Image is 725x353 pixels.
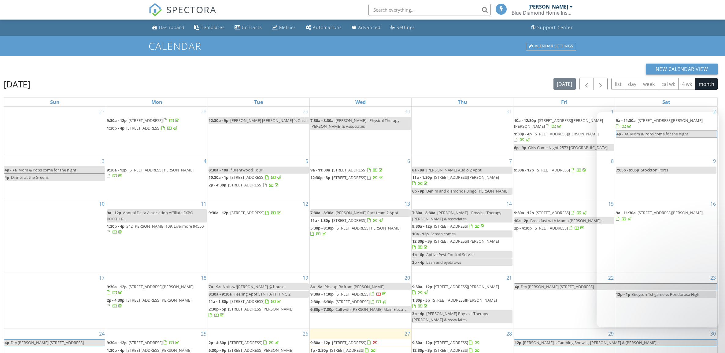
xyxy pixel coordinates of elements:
span: 10a - 12p [412,231,429,237]
a: Metrics [269,22,298,33]
a: Saturday [661,98,671,106]
span: 7:30a - 8:30a [412,210,435,215]
a: 10:30a - 1p [STREET_ADDRESS] [209,174,309,181]
td: Go to August 7, 2025 [412,156,513,199]
a: 2:30p - 5p [STREET_ADDRESS][PERSON_NAME] [209,306,309,319]
span: 5:30p - 8:30p [310,225,334,231]
button: month [695,78,718,90]
a: 2p - 4:30p [STREET_ADDRESS] [209,182,280,188]
a: Tuesday [253,98,264,106]
span: 7a - 9a [209,284,221,289]
h1: Calendar [149,41,577,51]
a: 1p - 3:30p [STREET_ADDRESS] [310,347,376,353]
span: 12:30p - 3p [412,347,432,353]
img: The Best Home Inspection Software - Spectora [149,3,162,17]
span: [STREET_ADDRESS][PERSON_NAME] [128,167,194,173]
a: 9:30a - 1:30p [STREET_ADDRESS] [310,291,411,298]
span: 9a - 12p [107,210,121,215]
a: Go to August 3, 2025 [101,156,106,166]
span: 9:30a - 12p [107,340,127,345]
span: 8a - 9a [310,284,323,289]
span: [PERSON_NAME] - Physical Therapy [PERSON_NAME] & Associates [310,118,399,129]
a: Friday [560,98,569,106]
span: Girls Game Night 2573 [GEOGRAPHIC_DATA] [528,145,608,150]
input: Search everything... [368,4,491,16]
a: 5:30p - 8:30p [STREET_ADDRESS][PERSON_NAME] [310,225,411,238]
a: 9:30a - 12p [STREET_ADDRESS] [514,210,587,215]
a: 9:30a - 12p [STREET_ADDRESS] [107,339,207,347]
button: list [611,78,625,90]
span: 12:30p - 3p [412,238,432,244]
span: 1p - 6p [412,252,424,257]
a: Go to August 18, 2025 [200,273,208,283]
button: 4 wk [678,78,695,90]
a: Go to August 27, 2025 [403,329,411,339]
span: 3p - 4p [412,259,424,265]
span: 1:30p - 4p [514,131,532,137]
span: [PERSON_NAME] [PERSON_NAME] 's Oasis [230,118,307,123]
td: Go to August 20, 2025 [309,273,411,329]
span: 6:30p - 7:30p [310,307,334,312]
a: 12:30p - 3p [STREET_ADDRESS] [412,347,480,353]
span: [STREET_ADDRESS] [332,167,366,173]
span: [STREET_ADDRESS][PERSON_NAME] [434,175,499,180]
span: [STREET_ADDRESS][PERSON_NAME] [126,347,191,353]
span: Nails w/[PERSON_NAME] @ house [223,284,284,289]
iframe: Intercom live chat [597,112,719,327]
span: 1:30p - 4p [107,223,124,229]
a: 9:30a - 12p [STREET_ADDRESS] [412,223,512,230]
a: Go to August 21, 2025 [505,273,513,283]
a: 1:30p - 4p [STREET_ADDRESS] [107,125,178,131]
span: 9:30a - 12p [412,223,432,229]
td: Go to August 5, 2025 [208,156,309,199]
span: 3p - 4p [412,311,424,316]
span: 9:30a - 12p [412,284,432,289]
button: day [625,78,640,90]
span: Dry [PERSON_NAME] [STREET_ADDRESS] [521,284,594,289]
a: 1:30p - 4p [STREET_ADDRESS][PERSON_NAME] [514,131,599,142]
a: Go to August 28, 2025 [505,329,513,339]
td: Go to July 30, 2025 [309,107,411,156]
a: 10:30a - 1p [STREET_ADDRESS] [209,175,282,180]
a: Go to July 31, 2025 [505,107,513,116]
a: Settings [388,22,417,33]
div: Blue Diamond Home Inspection Inc. [512,10,573,16]
span: 1:30p - 5p [412,297,430,303]
a: 9:30a - 12p [STREET_ADDRESS] [310,339,411,347]
span: [STREET_ADDRESS][PERSON_NAME] [434,284,499,289]
span: 12:30p - 3p [310,175,330,180]
a: Go to August 12, 2025 [301,199,309,209]
a: 12:30p - 3p [STREET_ADDRESS][PERSON_NAME] [412,238,512,251]
td: Go to August 10, 2025 [4,199,106,273]
span: 6p - 9p [412,188,424,194]
span: [PERSON_NAME] Pact team 2 Appt [335,210,398,215]
a: 1:30p - 4p [STREET_ADDRESS] [107,125,207,132]
div: Advanced [358,24,381,30]
td: Go to August 18, 2025 [106,273,208,329]
span: 11a - 1:30p [412,175,432,180]
button: Previous month [579,78,594,90]
span: 8:30a - 9:30a [209,291,232,297]
span: [PERSON_NAME] Audio 2 Appt [426,167,482,173]
span: [STREET_ADDRESS][PERSON_NAME] [432,297,497,303]
a: Go to August 24, 2025 [98,329,106,339]
div: Calendar Settings [526,42,576,50]
a: 11a - 1:30p [STREET_ADDRESS] [209,299,282,304]
a: Go to July 30, 2025 [403,107,411,116]
iframe: Intercom live chat [704,332,719,347]
a: Go to August 5, 2025 [304,156,309,166]
span: 4p [4,340,9,346]
a: 9:30a - 12p [STREET_ADDRESS] [514,167,614,174]
a: Templates [192,22,227,33]
a: Wednesday [354,98,367,106]
span: 2p - 4:30p [209,340,226,345]
a: Go to August 20, 2025 [403,273,411,283]
td: Go to August 4, 2025 [106,156,208,199]
span: [STREET_ADDRESS] [230,210,264,215]
a: Go to August 19, 2025 [301,273,309,283]
a: 2p - 4:30p [STREET_ADDRESS] [209,182,309,189]
span: 10a - 12:30p [514,118,536,123]
a: Go to August 30, 2025 [709,329,717,339]
span: [STREET_ADDRESS][PERSON_NAME] [126,297,191,303]
a: 2p - 4:30p [STREET_ADDRESS][PERSON_NAME] [107,297,207,310]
